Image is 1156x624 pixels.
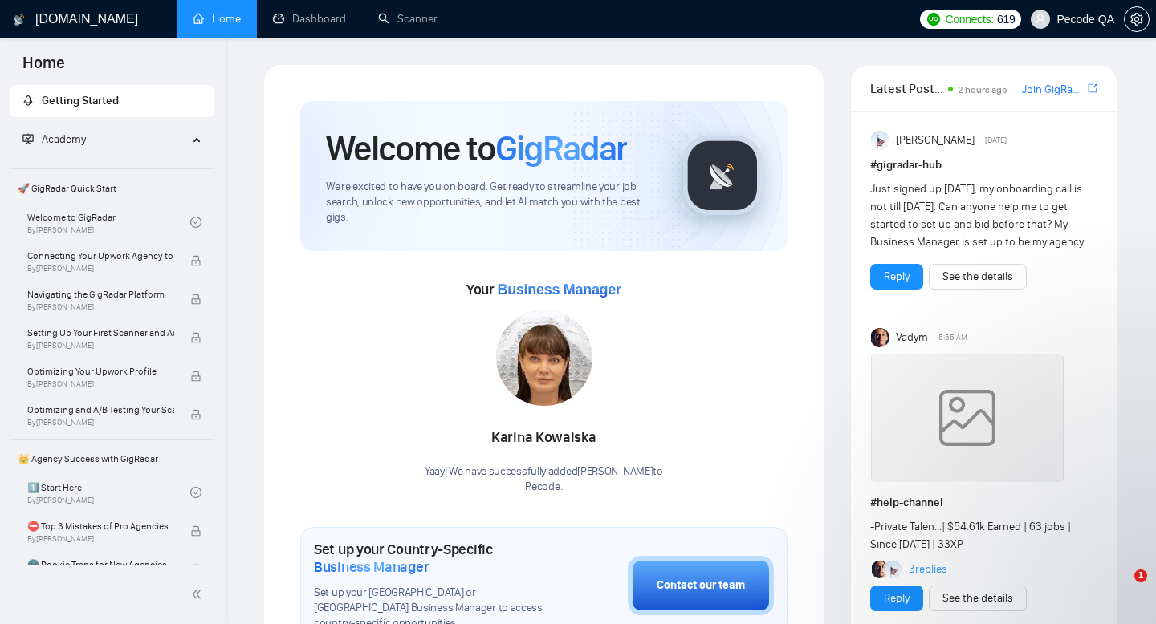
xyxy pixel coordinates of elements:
span: lock [190,371,201,382]
span: By [PERSON_NAME] [27,379,174,389]
a: homeHome [193,12,241,26]
span: By [PERSON_NAME] [27,418,174,427]
span: Connecting Your Upwork Agency to GigRadar [27,248,174,264]
a: Join GigRadar Slack Community [1022,81,1085,99]
span: Optimizing Your Upwork Profile [27,363,174,379]
img: Vadym [871,328,890,347]
h1: Set up your Country-Specific [314,541,547,576]
img: logo [14,7,25,33]
a: See the details [942,590,1013,607]
span: By [PERSON_NAME] [27,534,174,544]
span: 1 [1134,569,1147,582]
li: Getting Started [10,85,214,117]
span: 👑 Agency Success with GigRadar [11,443,213,475]
a: Reply [884,268,910,286]
a: setting [1124,13,1150,26]
a: Reply [884,590,910,607]
span: check-circle [190,487,201,498]
span: Business Manager [314,558,429,576]
iframe: Intercom live chat [1101,569,1140,608]
img: 1706119337169-multi-88.jpg [496,310,592,406]
span: Latest Posts from the GigRadar Community [870,79,943,99]
span: By [PERSON_NAME] [27,302,174,312]
button: See the details [929,586,1027,611]
span: Business Manager [497,282,621,298]
span: rocket [22,95,34,106]
h1: Welcome to [326,127,627,170]
span: [DATE] [985,133,1007,148]
span: [PERSON_NAME] [896,132,975,149]
a: searchScanner [378,12,438,26]
span: double-left [191,586,207,602]
h1: # gigradar-hub [870,156,1097,174]
span: ⛔ Top 3 Mistakes of Pro Agencies [27,518,174,534]
img: upwork-logo.png [927,13,940,26]
button: Contact our team [628,556,774,615]
span: setting [1125,13,1149,26]
img: Anisuzzaman Khan [871,131,890,150]
span: 5:55 AM [938,330,967,345]
div: Yaay! We have successfully added [PERSON_NAME] to [425,464,663,495]
span: Just signed up [DATE], my onboarding call is not till [DATE]. Can anyone help me to get started t... [870,182,1085,249]
span: We're excited to have you on board. Get ready to streamline your job search, unlock new opportuni... [326,180,656,225]
span: 🚀 GigRadar Quick Start [11,172,213,205]
a: Welcome to GigRadarBy[PERSON_NAME] [27,205,190,240]
span: 619 [997,10,1015,28]
a: 1️⃣ Start HereBy[PERSON_NAME] [27,475,190,510]
span: Connects: [946,10,994,28]
span: lock [190,409,201,420]
button: setting [1124,6,1150,32]
button: See the details [929,264,1027,290]
span: lock [190,255,201,266]
span: 2 hours ago [958,84,1007,95]
span: Vadym [896,329,928,346]
span: user [1035,14,1046,25]
span: check-circle [190,217,201,228]
span: lock [190,564,201,575]
div: Contact our team [657,577,745,594]
span: lock [190,332,201,343]
span: lock [190,525,201,537]
span: Setting Up Your First Scanner and Auto-Bidder [27,325,174,341]
span: Academy [22,132,86,146]
span: Optimizing and A/B Testing Your Scanner for Better Results [27,402,174,418]
span: By [PERSON_NAME] [27,341,174,350]
span: By [PERSON_NAME] [27,264,174,274]
span: Academy [42,132,86,146]
div: Karina Kowalska [425,424,663,452]
a: dashboardDashboard [273,12,346,26]
button: Reply [870,264,923,290]
span: GigRadar [495,127,627,170]
span: Home [10,51,78,85]
span: export [1088,82,1097,95]
span: 🌚 Rookie Traps for New Agencies [27,557,174,573]
span: Getting Started [42,94,119,107]
img: gigradar-logo.png [682,136,763,216]
p: Pecode . [425,480,663,495]
button: Reply [870,586,923,611]
a: export [1088,81,1097,96]
a: See the details [942,268,1013,286]
span: Your [466,281,621,298]
span: fund-projection-screen [22,133,34,144]
span: Navigating the GigRadar Platform [27,286,174,302]
span: lock [190,294,201,305]
img: weqQh+iSagEgQAAAABJRU5ErkJggg== [871,354,1064,482]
